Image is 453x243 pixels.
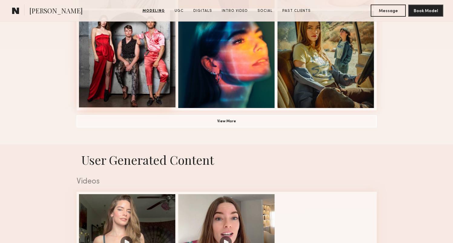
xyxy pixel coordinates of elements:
a: UGC [172,8,186,14]
span: [PERSON_NAME] [29,6,83,17]
a: Intro Video [219,8,250,14]
a: Modeling [140,8,167,14]
button: Book Model [408,5,443,17]
button: Message [371,5,406,17]
a: Book Model [408,8,443,13]
a: Past Clients [280,8,313,14]
button: View More [77,115,377,127]
h1: User Generated Content [72,152,382,168]
a: Social [255,8,275,14]
a: Digitals [191,8,215,14]
div: Videos [77,178,377,186]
